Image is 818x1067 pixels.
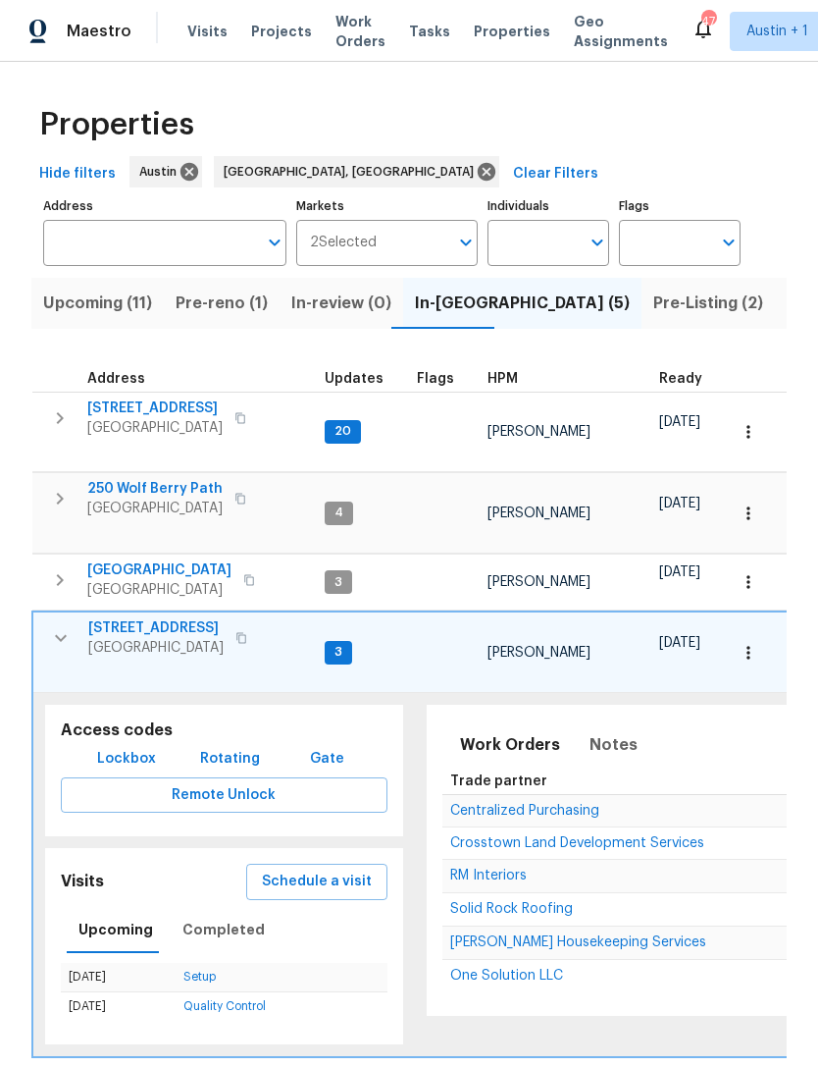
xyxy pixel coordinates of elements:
[97,747,156,772] span: Lockbox
[450,970,563,982] a: One Solution LLC
[327,574,350,591] span: 3
[183,971,216,983] a: Setup
[653,290,763,317] span: Pre-Listing (2)
[450,869,527,882] span: RM Interiors
[310,235,377,251] span: 2 Selected
[251,22,312,41] span: Projects
[487,425,590,439] span: [PERSON_NAME]
[460,731,560,759] span: Work Orders
[88,618,224,638] span: [STREET_ADDRESS]
[67,22,131,41] span: Maestro
[715,229,742,256] button: Open
[584,229,611,256] button: Open
[327,423,359,440] span: 20
[61,777,387,814] button: Remote Unlock
[224,162,482,182] span: [GEOGRAPHIC_DATA], [GEOGRAPHIC_DATA]
[417,372,454,386] span: Flags
[214,156,499,187] div: [GEOGRAPHIC_DATA], [GEOGRAPHIC_DATA]
[450,805,599,817] a: Centralized Purchasing
[87,499,223,518] span: [GEOGRAPHIC_DATA]
[589,731,638,759] span: Notes
[415,290,630,317] span: In-[GEOGRAPHIC_DATA] (5)
[659,415,700,429] span: [DATE]
[129,156,202,187] div: Austin
[39,115,194,134] span: Properties
[474,22,550,41] span: Properties
[746,22,808,41] span: Austin + 1
[262,870,372,894] span: Schedule a visit
[182,918,265,942] span: Completed
[487,507,590,520] span: [PERSON_NAME]
[409,25,450,38] span: Tasks
[296,200,479,212] label: Markets
[87,399,223,418] span: [STREET_ADDRESS]
[78,918,153,942] span: Upcoming
[88,638,224,658] span: [GEOGRAPHIC_DATA]
[327,644,350,661] span: 3
[450,837,704,849] a: Crosstown Land Development Services
[701,12,715,31] div: 47
[87,580,231,600] span: [GEOGRAPHIC_DATA]
[659,497,700,510] span: [DATE]
[291,290,391,317] span: In-review (0)
[296,741,359,777] button: Gate
[192,741,268,777] button: Rotating
[450,804,599,818] span: Centralized Purchasing
[89,741,164,777] button: Lockbox
[246,864,387,900] button: Schedule a visit
[325,372,383,386] span: Updates
[487,372,518,386] span: HPM
[487,646,590,660] span: [PERSON_NAME]
[513,162,598,187] span: Clear Filters
[87,372,145,386] span: Address
[659,372,702,386] span: Ready
[87,418,223,438] span: [GEOGRAPHIC_DATA]
[450,902,573,916] span: Solid Rock Roofing
[450,969,563,983] span: One Solution LLC
[77,783,372,808] span: Remote Unlock
[87,479,223,499] span: 250 Wolf Berry Path
[87,560,231,580] span: [GEOGRAPHIC_DATA]
[61,872,104,892] h5: Visits
[450,836,704,850] span: Crosstown Land Development Services
[659,636,700,650] span: [DATE]
[183,1000,266,1012] a: Quality Control
[61,963,176,992] td: [DATE]
[304,747,351,772] span: Gate
[335,12,385,51] span: Work Orders
[200,747,260,772] span: Rotating
[487,575,590,589] span: [PERSON_NAME]
[327,505,351,521] span: 4
[450,935,706,949] span: [PERSON_NAME] Housekeeping Services
[261,229,288,256] button: Open
[43,290,152,317] span: Upcoming (11)
[176,290,268,317] span: Pre-reno (1)
[619,200,741,212] label: Flags
[61,720,387,741] h5: Access codes
[31,156,124,192] button: Hide filters
[452,229,480,256] button: Open
[487,200,609,212] label: Individuals
[187,22,228,41] span: Visits
[659,565,700,579] span: [DATE]
[659,372,720,386] div: Earliest renovation start date (first business day after COE or Checkout)
[450,774,547,788] span: Trade partner
[43,200,286,212] label: Address
[139,162,184,182] span: Austin
[450,870,527,881] a: RM Interiors
[39,162,116,187] span: Hide filters
[505,156,606,192] button: Clear Filters
[574,12,668,51] span: Geo Assignments
[61,992,176,1022] td: [DATE]
[450,903,573,915] a: Solid Rock Roofing
[450,936,706,948] a: [PERSON_NAME] Housekeeping Services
